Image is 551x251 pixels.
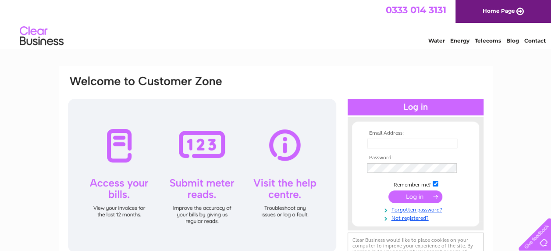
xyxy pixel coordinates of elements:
[367,205,466,213] a: Forgotten password?
[365,179,466,188] td: Remember me?
[19,23,64,50] img: logo.png
[69,5,483,43] div: Clear Business is a trading name of Verastar Limited (registered in [GEOGRAPHIC_DATA] No. 3667643...
[428,37,445,44] a: Water
[365,130,466,136] th: Email Address:
[388,190,442,203] input: Submit
[450,37,469,44] a: Energy
[365,155,466,161] th: Password:
[524,37,546,44] a: Contact
[386,4,446,15] a: 0333 014 3131
[367,213,466,222] a: Not registered?
[506,37,519,44] a: Blog
[475,37,501,44] a: Telecoms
